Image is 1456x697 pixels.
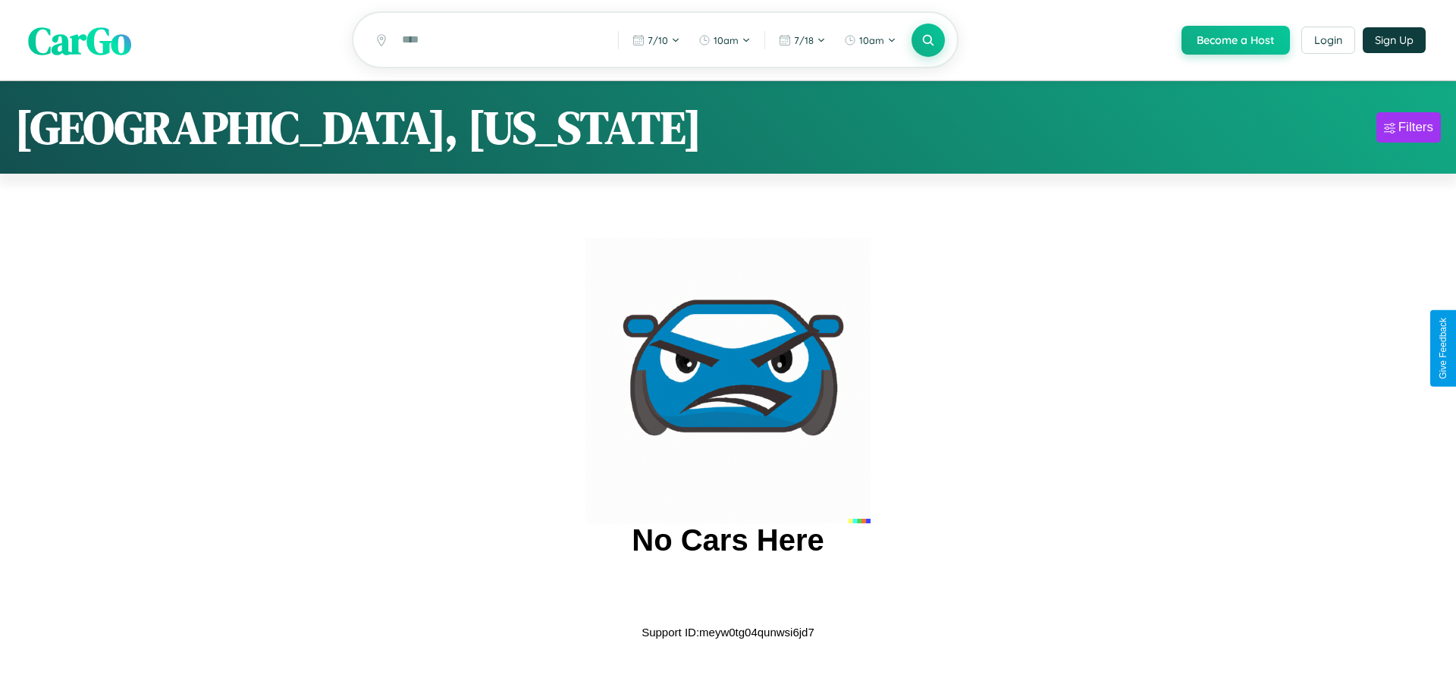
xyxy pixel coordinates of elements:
h2: No Cars Here [632,523,824,557]
span: 10am [714,34,739,46]
button: 7/18 [771,28,833,52]
img: car [585,238,871,523]
button: Sign Up [1363,27,1426,53]
button: 10am [691,28,758,52]
div: Give Feedback [1438,318,1448,379]
p: Support ID: meyw0tg04qunwsi6jd7 [642,622,814,642]
span: CarGo [28,14,131,66]
button: Login [1301,27,1355,54]
button: 10am [836,28,904,52]
span: 10am [859,34,884,46]
h1: [GEOGRAPHIC_DATA], [US_STATE] [15,96,701,159]
div: Filters [1398,120,1433,135]
button: Filters [1376,112,1441,143]
span: 7 / 10 [648,34,668,46]
span: 7 / 18 [794,34,814,46]
button: Become a Host [1181,26,1290,55]
button: 7/10 [625,28,688,52]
